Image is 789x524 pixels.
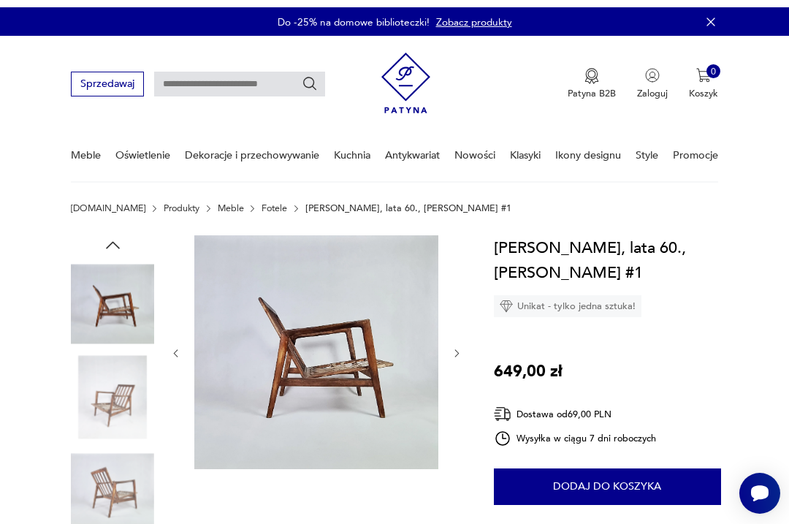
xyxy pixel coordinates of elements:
[568,80,616,93] p: Patyna B2B
[302,69,318,85] button: Szukaj
[262,196,287,206] a: Fotele
[218,196,244,206] a: Meble
[739,466,780,506] iframe: Smartsupp widget button
[194,228,438,462] img: Zdjęcie produktu Fotel Stefan, lata 60., Zenon Bączyk #1
[71,348,154,431] img: Zdjęcie produktu Fotel Stefan, lata 60., Zenon Bączyk #1
[436,8,512,22] a: Zobacz produkty
[385,123,440,173] a: Antykwariat
[645,61,660,75] img: Ikonka użytkownika
[584,61,599,77] img: Ikona medalu
[637,80,668,93] p: Zaloguj
[494,352,563,376] p: 649,00 zł
[185,123,319,173] a: Dekoracje i przechowywanie
[381,40,430,111] img: Patyna - sklep z meblami i dekoracjami vintage
[696,61,711,75] img: Ikona koszyka
[494,422,656,440] div: Wysyłka w ciągu 7 dni roboczych
[71,73,143,82] a: Sprzedawaj
[71,196,145,206] a: [DOMAIN_NAME]
[71,255,154,338] img: Zdjęcie produktu Fotel Stefan, lata 60., Zenon Bączyk #1
[689,61,718,93] button: 0Koszyk
[673,123,718,173] a: Promocje
[706,57,721,72] div: 0
[555,123,621,173] a: Ikony designu
[494,398,511,416] img: Ikona dostawy
[334,123,370,173] a: Kuchnia
[494,398,656,416] div: Dostawa od 69,00 PLN
[164,196,199,206] a: Produkty
[637,61,668,93] button: Zaloguj
[115,123,170,173] a: Oświetlenie
[689,80,718,93] p: Koszyk
[278,8,430,22] p: Do -25% na domowe biblioteczki!
[454,123,495,173] a: Nowości
[494,461,721,498] button: Dodaj do koszyka
[636,123,658,173] a: Style
[71,64,143,88] button: Sprzedawaj
[500,292,513,305] img: Ikona diamentu
[305,196,511,206] p: [PERSON_NAME], lata 60., [PERSON_NAME] #1
[510,123,541,173] a: Klasyki
[568,61,616,93] button: Patyna B2B
[494,288,641,310] div: Unikat - tylko jedna sztuka!
[71,123,101,173] a: Meble
[494,228,752,278] h1: [PERSON_NAME], lata 60., [PERSON_NAME] #1
[568,61,616,93] a: Ikona medaluPatyna B2B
